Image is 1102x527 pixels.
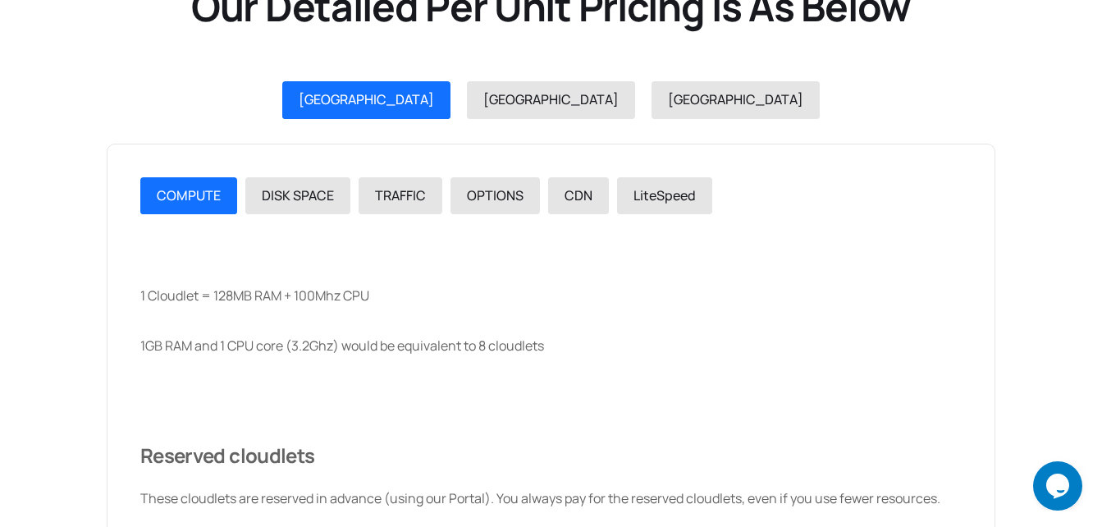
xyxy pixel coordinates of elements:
span: TRAFFIC [375,186,426,204]
p: 1GB RAM and 1 CPU core (3.2Ghz) would be equivalent to 8 cloudlets [140,336,962,357]
span: LiteSpeed [633,186,696,204]
span: COMPUTE [157,186,221,204]
span: CDN [565,186,592,204]
span: DISK SPACE [262,186,334,204]
span: [GEOGRAPHIC_DATA] [668,90,803,108]
p: These cloudlets are reserved in advance (using our Portal). You always pay for the reserved cloud... [140,488,962,510]
span: [GEOGRAPHIC_DATA] [299,90,434,108]
p: 1 Cloudlet = 128MB RAM + 100Mhz CPU [140,286,962,307]
iframe: chat widget [1033,461,1086,511]
span: Reserved cloudlets [140,442,314,469]
span: [GEOGRAPHIC_DATA] [483,90,619,108]
span: OPTIONS [467,186,524,204]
